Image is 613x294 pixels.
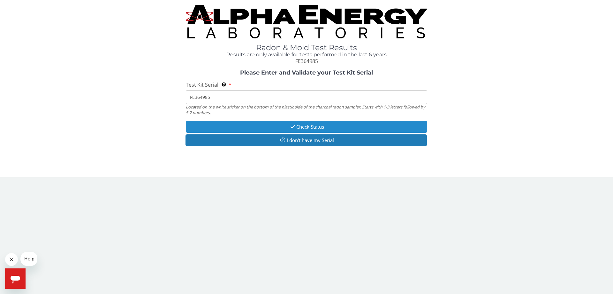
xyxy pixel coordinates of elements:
button: I don't have my Serial [185,134,427,146]
h1: Radon & Mold Test Results [186,44,427,52]
iframe: Button to launch messaging window [5,268,26,289]
strong: Please Enter and Validate your Test Kit Serial [240,69,373,76]
h4: Results are only available for tests performed in the last 6 years [186,52,427,58]
iframe: Close message [5,253,18,266]
img: TightCrop.jpg [186,5,427,38]
div: Located on the white sticker on the bottom of the plastic side of the charcoal radon sampler. Sta... [186,104,427,116]
span: FE364985 [295,58,318,65]
iframe: Message from company [20,252,37,266]
button: Check Status [186,121,427,133]
span: Test Kit Serial [186,81,218,88]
